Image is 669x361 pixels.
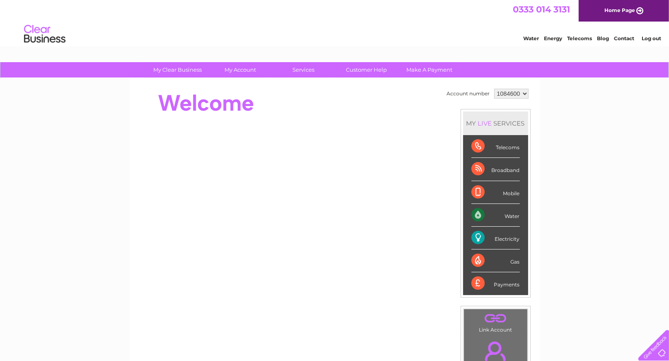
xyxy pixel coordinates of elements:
td: Account number [445,87,492,101]
td: Link Account [464,309,528,335]
img: logo.png [24,22,66,47]
div: MY SERVICES [463,111,528,135]
a: Telecoms [567,35,592,41]
a: My Clear Business [143,62,212,78]
div: Electricity [471,227,520,250]
a: Log out [642,35,661,41]
div: Water [471,204,520,227]
a: Water [523,35,539,41]
div: Mobile [471,181,520,204]
a: 0333 014 3131 [513,4,570,15]
div: LIVE [476,119,494,127]
div: Telecoms [471,135,520,158]
a: . [466,311,525,326]
div: Payments [471,272,520,295]
a: Customer Help [332,62,401,78]
a: Services [269,62,338,78]
a: My Account [206,62,275,78]
a: Contact [614,35,634,41]
div: Clear Business is a trading name of Verastar Limited (registered in [GEOGRAPHIC_DATA] No. 3667643... [139,5,531,40]
a: Blog [597,35,609,41]
div: Gas [471,250,520,272]
a: Energy [544,35,562,41]
a: Make A Payment [395,62,464,78]
div: Broadband [471,158,520,181]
